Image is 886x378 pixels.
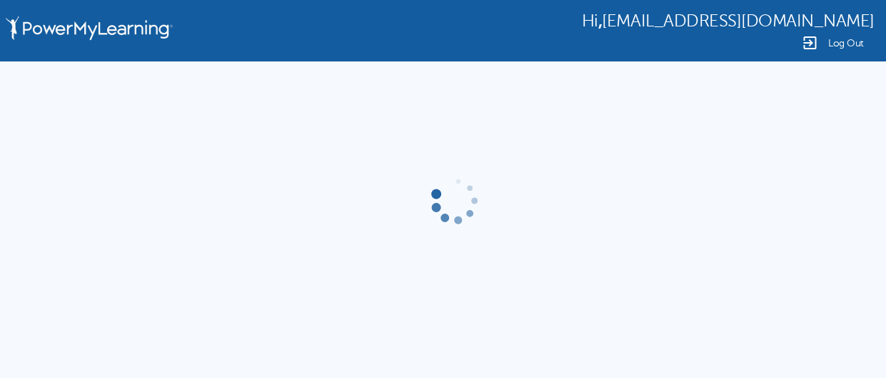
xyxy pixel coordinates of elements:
[582,10,875,31] div: ,
[428,174,481,227] img: gif-load2.gif
[582,11,598,31] span: Hi
[828,38,864,49] span: Log Out
[801,34,818,51] img: Logout Icon
[602,11,875,31] span: [EMAIL_ADDRESS][DOMAIN_NAME]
